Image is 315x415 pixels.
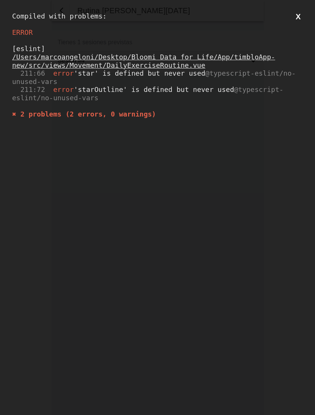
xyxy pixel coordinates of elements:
span: 'starOutline' is defined but never used [12,85,283,102]
div: [eslint] [12,45,303,118]
span: 'star' is defined but never used [12,69,296,85]
u: /Users/marcoangeloni/Desktop/Bloomi Data for Life/App/timbloApp-new/src/views/Movement/DailyExerc... [12,53,275,69]
span: @typescript-eslint/no-unused-vars [12,69,296,85]
span: Compiled with problems: [12,12,107,20]
span: 211:72 [20,85,45,93]
span: error [53,69,74,77]
button: X [293,12,303,22]
span: @typescript-eslint/no-unused-vars [12,85,283,102]
span: 211:66 [20,69,45,77]
span: error [53,85,74,93]
span: ✖ 2 problems (2 errors, 0 warnings) [12,110,156,118]
span: ERROR [12,28,33,36]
